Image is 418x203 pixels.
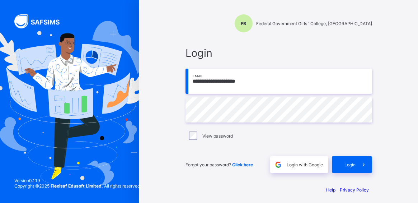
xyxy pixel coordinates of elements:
a: Privacy Policy [340,187,369,193]
img: SAFSIMS Logo [14,14,68,28]
img: google.396cfc9801f0270233282035f929180a.svg [274,161,282,169]
span: FB [241,21,246,26]
strong: Flexisaf Edusoft Limited. [51,183,103,189]
label: View password [202,133,233,139]
span: Version 0.1.19 [14,178,141,183]
span: Federal Government Girls` College, [GEOGRAPHIC_DATA] [256,21,372,26]
span: Login with Google [287,162,323,167]
a: Click here [232,162,253,167]
span: Login [185,47,372,59]
span: Forgot your password? [185,162,253,167]
span: Login [344,162,356,167]
span: Copyright © 2025 All rights reserved. [14,183,141,189]
a: Help [326,187,335,193]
